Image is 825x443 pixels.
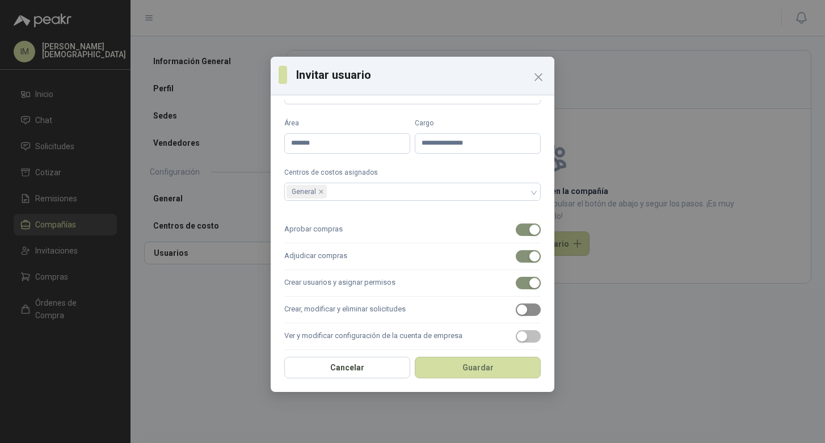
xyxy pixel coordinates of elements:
[284,118,410,129] label: Área
[284,243,541,270] label: Adjudicar compras
[516,303,541,316] button: Crear, modificar y eliminar solicitudes
[516,330,541,343] button: Ver y modificar configuración de la cuenta de empresa
[529,68,548,86] button: Close
[516,277,541,289] button: Crear usuarios y asignar permisos
[284,323,541,350] label: Ver y modificar configuración de la cuenta de empresa
[516,250,541,263] button: Adjudicar compras
[284,350,541,377] label: Ver y modificar información del perfil de la empresa
[415,357,541,378] button: Guardar
[284,357,410,378] button: Cancelar
[318,189,324,195] span: close
[516,223,541,236] button: Aprobar compras
[284,217,541,243] label: Aprobar compras
[284,270,541,297] label: Crear usuarios y asignar permisos
[284,167,541,178] label: Centros de costos asignados
[415,118,541,129] label: Cargo
[284,297,541,323] label: Crear, modificar y eliminar solicitudes
[296,66,546,83] h3: Invitar usuario
[287,185,327,199] span: General
[292,185,316,198] span: General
